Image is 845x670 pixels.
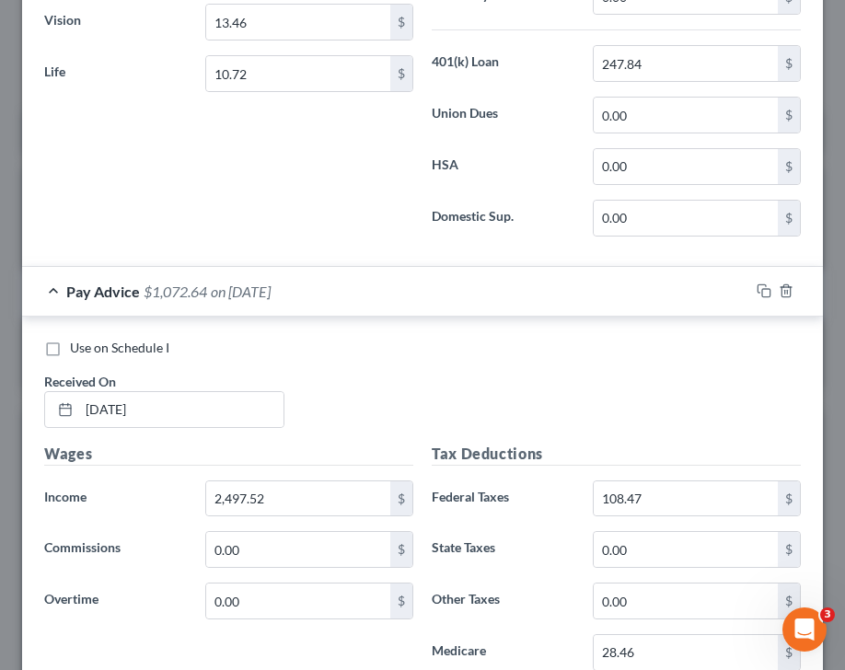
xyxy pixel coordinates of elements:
[35,531,196,568] label: Commissions
[422,45,584,82] label: 401(k) Loan
[432,443,801,466] h5: Tax Deductions
[44,374,116,389] span: Received On
[594,635,778,670] input: 0.00
[206,5,390,40] input: 0.00
[422,148,584,185] label: HSA
[206,532,390,567] input: 0.00
[778,46,800,81] div: $
[594,201,778,236] input: 0.00
[35,55,196,92] label: Life
[390,481,412,516] div: $
[594,98,778,133] input: 0.00
[422,97,584,133] label: Union Dues
[778,481,800,516] div: $
[79,392,284,427] input: MM/DD/YYYY
[390,56,412,91] div: $
[778,532,800,567] div: $
[778,149,800,184] div: $
[390,5,412,40] div: $
[594,532,778,567] input: 0.00
[820,607,835,622] span: 3
[70,340,169,355] span: Use on Schedule I
[206,481,390,516] input: 0.00
[778,201,800,236] div: $
[390,583,412,618] div: $
[390,532,412,567] div: $
[778,583,800,618] div: $
[35,4,196,40] label: Vision
[206,583,390,618] input: 0.00
[35,583,196,619] label: Overtime
[144,283,207,300] span: $1,072.64
[66,283,140,300] span: Pay Advice
[422,200,584,237] label: Domestic Sup.
[782,607,827,652] iframe: Intercom live chat
[422,480,584,517] label: Federal Taxes
[594,46,778,81] input: 0.00
[778,98,800,133] div: $
[594,481,778,516] input: 0.00
[206,56,390,91] input: 0.00
[594,149,778,184] input: 0.00
[44,489,87,504] span: Income
[422,583,584,619] label: Other Taxes
[44,443,413,466] h5: Wages
[594,583,778,618] input: 0.00
[422,531,584,568] label: State Taxes
[211,283,271,300] span: on [DATE]
[778,635,800,670] div: $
